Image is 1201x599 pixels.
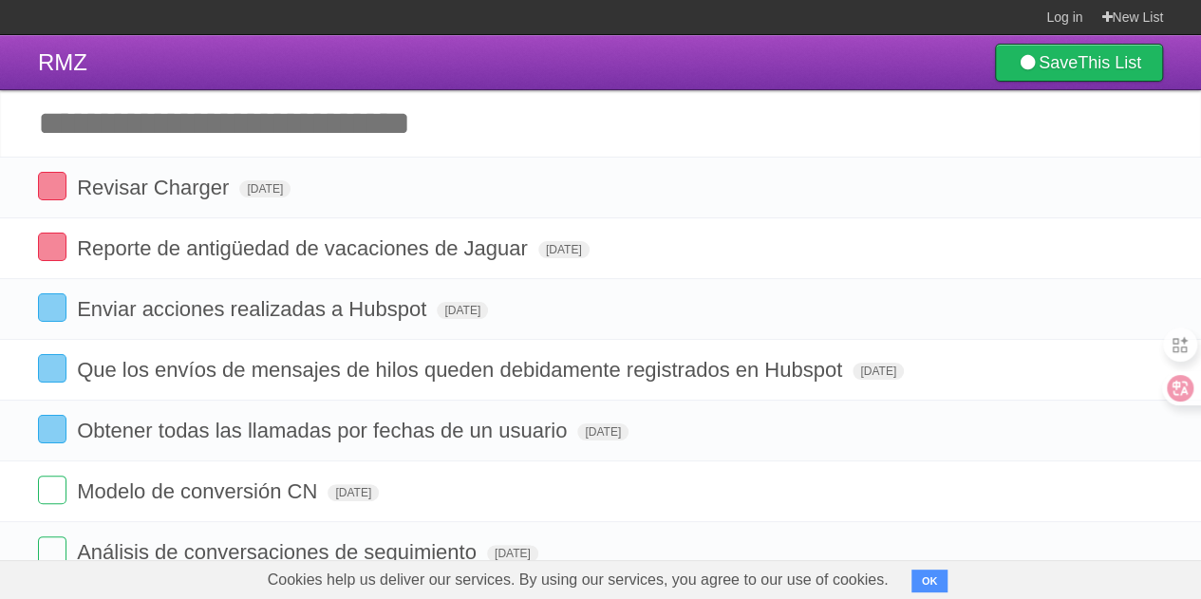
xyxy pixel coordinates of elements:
[77,419,572,442] span: Obtener todas las llamadas por fechas de un usuario
[77,479,322,503] span: Modelo de conversión CN
[77,236,533,260] span: Reporte de antigüedad de vacaciones de Jaguar
[911,570,948,592] button: OK
[38,476,66,504] label: Done
[38,293,66,322] label: Done
[38,354,66,383] label: Done
[77,297,431,321] span: Enviar acciones realizadas a Hubspot
[38,172,66,200] label: Done
[38,415,66,443] label: Done
[249,561,908,599] span: Cookies help us deliver our services. By using our services, you agree to our use of cookies.
[328,484,379,501] span: [DATE]
[77,176,234,199] span: Revisar Charger
[239,180,291,197] span: [DATE]
[77,540,481,564] span: Análisis de conversaciones de seguimiento
[487,545,538,562] span: [DATE]
[437,302,488,319] span: [DATE]
[38,536,66,565] label: Done
[1078,53,1141,72] b: This List
[577,423,629,440] span: [DATE]
[538,241,590,258] span: [DATE]
[38,49,87,75] span: RMZ
[38,233,66,261] label: Done
[853,363,904,380] span: [DATE]
[77,358,847,382] span: Que los envíos de mensajes de hilos queden debidamente registrados en Hubspot
[995,44,1163,82] a: SaveThis List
